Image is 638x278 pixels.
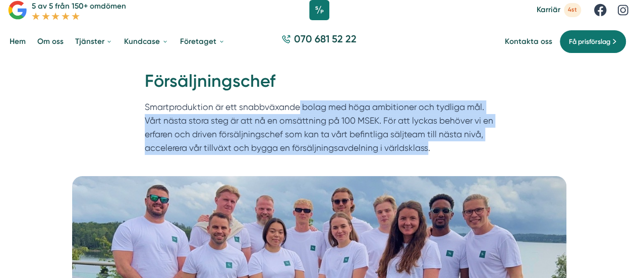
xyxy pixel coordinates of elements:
[8,29,28,54] a: Hem
[35,29,66,54] a: Om oss
[277,32,361,51] a: 070 681 52 22
[294,32,357,46] span: 070 681 52 22
[568,36,610,47] span: Få prisförslag
[564,3,581,17] span: 4st
[145,100,494,159] p: Smartproduktion är ett snabbväxande bolag med höga ambitioner och tydliga mål. Vårt nästa stora s...
[122,29,170,54] a: Kundcase
[73,29,114,54] a: Tjänster
[559,30,626,53] a: Få prisförslag
[536,5,560,15] span: Karriär
[536,3,581,17] a: Karriär 4st
[178,29,226,54] a: Företaget
[145,70,494,100] h1: Försäljningschef
[505,37,552,46] a: Kontakta oss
